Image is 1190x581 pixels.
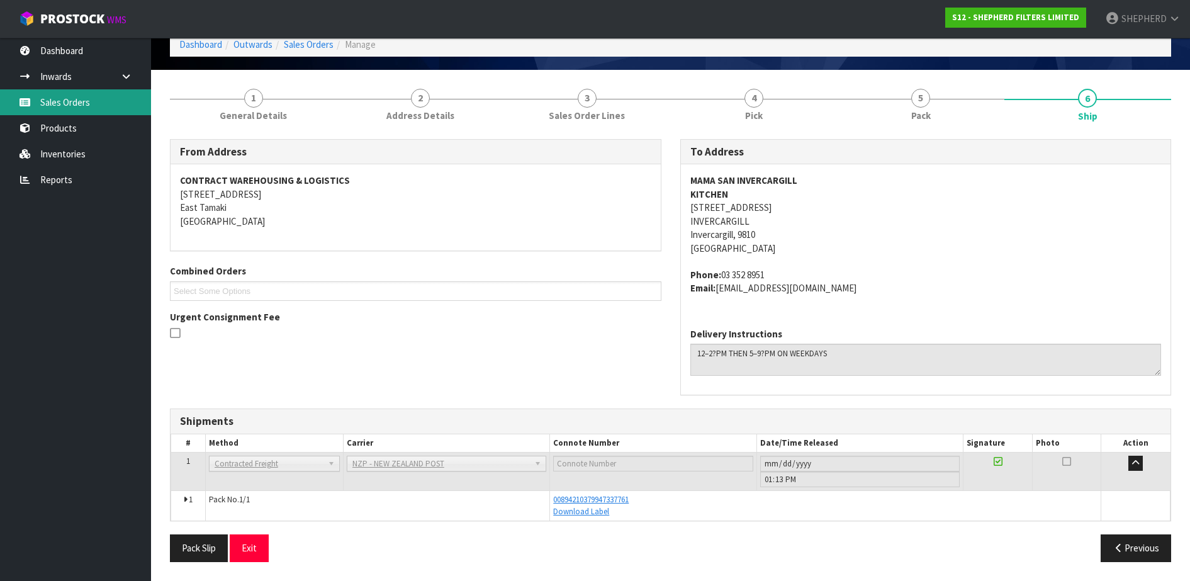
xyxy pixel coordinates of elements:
th: Signature [963,434,1033,453]
th: Method [205,434,343,453]
span: 5 [911,89,930,108]
input: Connote Number [553,456,753,471]
a: Download Label [553,506,609,517]
strong: CONTRACT WAREHOUSING & LOGISTICS [180,174,350,186]
address: [STREET_ADDRESS] INVERCARGILL Invercargill, 9810 [GEOGRAPHIC_DATA] [690,174,1162,255]
span: 1 [189,494,193,505]
span: General Details [220,109,287,122]
span: 1 [244,89,263,108]
th: Date/Time Released [756,434,963,453]
span: SHEPHERD [1121,13,1167,25]
span: Contracted Freight [215,456,323,471]
th: Photo [1032,434,1101,453]
span: Manage [345,38,376,50]
span: 1/1 [239,494,250,505]
span: Address Details [386,109,454,122]
span: Pick [745,109,763,122]
button: Pack Slip [170,534,228,561]
th: Connote Number [550,434,757,453]
span: 4 [744,89,763,108]
address: 03 352 8951 [EMAIL_ADDRESS][DOMAIN_NAME] [690,268,1162,295]
td: Pack No. [205,491,550,521]
a: Outwards [233,38,272,50]
span: NZP - NEW ZEALAND POST [352,456,530,471]
span: Ship [170,130,1171,572]
label: Urgent Consignment Fee [170,310,280,324]
span: 2 [411,89,430,108]
a: Dashboard [179,38,222,50]
label: Combined Orders [170,264,246,278]
span: Ship [1078,110,1097,123]
span: 6 [1078,89,1097,108]
strong: email [690,282,716,294]
h3: Shipments [180,415,1161,427]
a: Sales Orders [284,38,334,50]
th: Action [1101,434,1170,453]
span: Pack [911,109,931,122]
address: [STREET_ADDRESS] East Tamaki [GEOGRAPHIC_DATA] [180,174,651,228]
span: ProStock [40,11,104,27]
span: Sales Order Lines [549,109,625,122]
strong: MAMA SAN INVERCARGILL [690,174,797,186]
h3: From Address [180,146,651,158]
strong: KITCHEN [690,188,728,200]
small: WMS [107,14,126,26]
strong: S12 - SHEPHERD FILTERS LIMITED [952,12,1079,23]
span: 1 [186,456,190,466]
th: Carrier [343,434,550,453]
th: # [171,434,206,453]
h3: To Address [690,146,1162,158]
a: 00894210379947337761 [553,494,629,505]
button: Exit [230,534,269,561]
span: 3 [578,89,597,108]
img: cube-alt.png [19,11,35,26]
button: Previous [1101,534,1171,561]
label: Delivery Instructions [690,327,782,341]
strong: phone [690,269,721,281]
